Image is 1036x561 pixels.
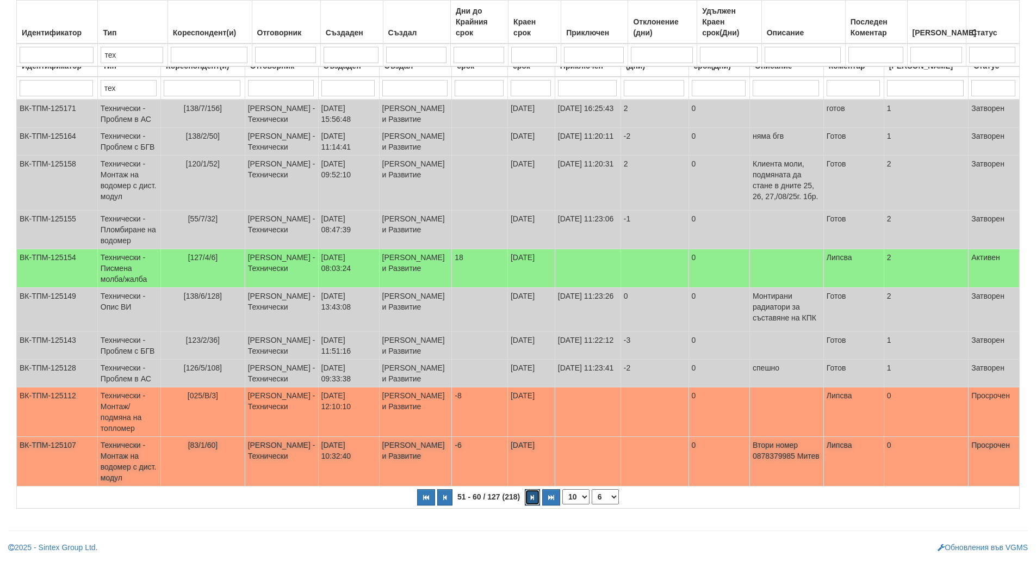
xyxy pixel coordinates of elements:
[827,253,852,262] span: Липсва
[542,489,560,505] button: Последна страница
[17,100,98,128] td: ВК-ТПМ-125171
[966,1,1020,44] th: Статус: No sort applied, activate to apply an ascending sort
[827,132,846,140] span: Готов
[688,128,749,156] td: 0
[184,363,222,372] span: [126/5/108]
[97,128,160,156] td: Технически - Проблем с БГВ
[688,100,749,128] td: 0
[97,249,160,288] td: Технически - Писмена молба/жалба
[592,489,619,504] select: Страница номер
[753,362,821,373] p: спешно
[511,14,558,40] div: Краен срок
[969,332,1020,360] td: Затворен
[324,25,380,40] div: Създаден
[827,214,846,223] span: Готов
[17,1,98,44] th: Идентификатор: No sort applied, activate to apply an ascending sort
[562,489,590,504] select: Брой редове на страница
[318,100,379,128] td: [DATE] 15:56:48
[507,100,555,128] td: [DATE]
[884,288,968,332] td: 2
[753,131,821,141] p: няма бгв
[245,437,318,486] td: [PERSON_NAME] - Технически
[564,25,625,40] div: Приключен
[969,25,1016,40] div: Статус
[245,211,318,249] td: [PERSON_NAME] - Технически
[97,288,160,332] td: Технически - Опис ВИ
[827,336,846,344] span: Готов
[379,360,452,387] td: [PERSON_NAME] и Развитие
[20,25,95,40] div: Идентификатор
[245,128,318,156] td: [PERSON_NAME] - Технически
[417,489,435,505] button: Първа страница
[17,288,98,332] td: ВК-ТПМ-125149
[688,360,749,387] td: 0
[845,1,907,44] th: Последен Коментар: No sort applied, activate to apply an ascending sort
[171,25,249,40] div: Кореспондент(и)
[621,211,688,249] td: -1
[507,332,555,360] td: [DATE]
[621,100,688,128] td: 2
[455,441,461,449] span: -6
[969,437,1020,486] td: Просрочен
[245,288,318,332] td: [PERSON_NAME] - Технически
[507,211,555,249] td: [DATE]
[318,288,379,332] td: [DATE] 13:43:08
[318,332,379,360] td: [DATE] 11:51:16
[245,249,318,288] td: [PERSON_NAME] - Технически
[507,249,555,288] td: [DATE]
[697,1,761,44] th: Удължен Краен срок(Дни): No sort applied, activate to apply an ascending sort
[827,441,852,449] span: Липсва
[621,288,688,332] td: 0
[753,440,821,461] p: Втори номер 0878379985 Митев
[688,156,749,211] td: 0
[700,3,758,40] div: Удължен Краен срок(Дни)
[97,100,160,128] td: Технически - Проблем в АС
[628,1,697,44] th: Отклонение (дни): No sort applied, activate to apply an ascending sort
[848,14,904,40] div: Последен Коментар
[17,332,98,360] td: ВК-ТПМ-125143
[827,104,845,113] span: готов
[507,360,555,387] td: [DATE]
[437,489,452,505] button: Предишна страница
[765,25,842,40] div: Описание
[555,332,621,360] td: [DATE] 11:22:12
[688,332,749,360] td: 0
[245,387,318,437] td: [PERSON_NAME] - Технически
[688,211,749,249] td: 0
[98,1,168,44] th: Тип: No sort applied, activate to apply an ascending sort
[379,156,452,211] td: [PERSON_NAME] и Развитие
[379,128,452,156] td: [PERSON_NAME] и Развитие
[688,437,749,486] td: 0
[969,156,1020,211] td: Затворен
[884,211,968,249] td: 2
[188,214,218,223] span: [55/7/32]
[969,288,1020,332] td: Затворен
[969,387,1020,437] td: Просрочен
[188,441,218,449] span: [83/1/60]
[245,156,318,211] td: [PERSON_NAME] - Технически
[17,156,98,211] td: ВК-ТПМ-125158
[455,492,523,501] span: 51 - 60 / 127 (218)
[884,100,968,128] td: 1
[97,156,160,211] td: Технически - Монтаж на водомер с дист. модул
[555,128,621,156] td: [DATE] 11:20:11
[884,360,968,387] td: 1
[379,332,452,360] td: [PERSON_NAME] и Развитие
[507,387,555,437] td: [DATE]
[379,387,452,437] td: [PERSON_NAME] и Развитие
[17,249,98,288] td: ВК-ТПМ-125154
[97,332,160,360] td: Технически - Проблем с БГВ
[455,253,463,262] span: 18
[184,292,222,300] span: [138/6/128]
[555,211,621,249] td: [DATE] 11:23:06
[621,156,688,211] td: 2
[621,332,688,360] td: -3
[753,291,821,323] p: Монтирани радиатори за съставяне на КПК
[884,156,968,211] td: 2
[252,1,320,44] th: Отговорник: No sort applied, activate to apply an ascending sort
[318,249,379,288] td: [DATE] 08:03:24
[186,159,220,168] span: [120/1/52]
[688,288,749,332] td: 0
[507,288,555,332] td: [DATE]
[97,387,160,437] td: Технически - Монтаж/подмяна на топломер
